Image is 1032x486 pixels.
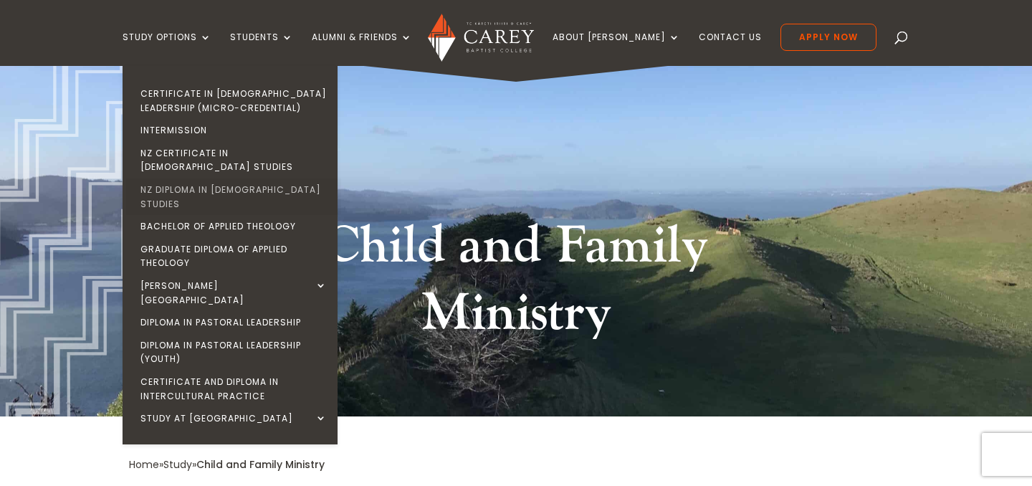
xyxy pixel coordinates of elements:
[126,238,341,275] a: Graduate Diploma of Applied Theology
[230,32,293,66] a: Students
[126,334,341,371] a: Diploma in Pastoral Leadership (Youth)
[312,32,412,66] a: Alumni & Friends
[126,142,341,178] a: NZ Certificate in [DEMOGRAPHIC_DATA] Studies
[123,32,211,66] a: Study Options
[129,457,325,472] span: » »
[163,457,192,472] a: Study
[126,371,341,407] a: Certificate and Diploma in Intercultural Practice
[126,215,341,238] a: Bachelor of Applied Theology
[126,178,341,215] a: NZ Diploma in [DEMOGRAPHIC_DATA] Studies
[129,457,159,472] a: Home
[126,275,341,311] a: [PERSON_NAME][GEOGRAPHIC_DATA]
[126,311,341,334] a: Diploma in Pastoral Leadership
[247,213,785,354] h1: Child and Family Ministry
[699,32,762,66] a: Contact Us
[126,82,341,119] a: Certificate in [DEMOGRAPHIC_DATA] Leadership (Micro-credential)
[780,24,876,51] a: Apply Now
[126,119,341,142] a: Intermission
[126,407,341,430] a: Study at [GEOGRAPHIC_DATA]
[553,32,680,66] a: About [PERSON_NAME]
[428,14,533,62] img: Carey Baptist College
[196,457,325,472] span: Child and Family Ministry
